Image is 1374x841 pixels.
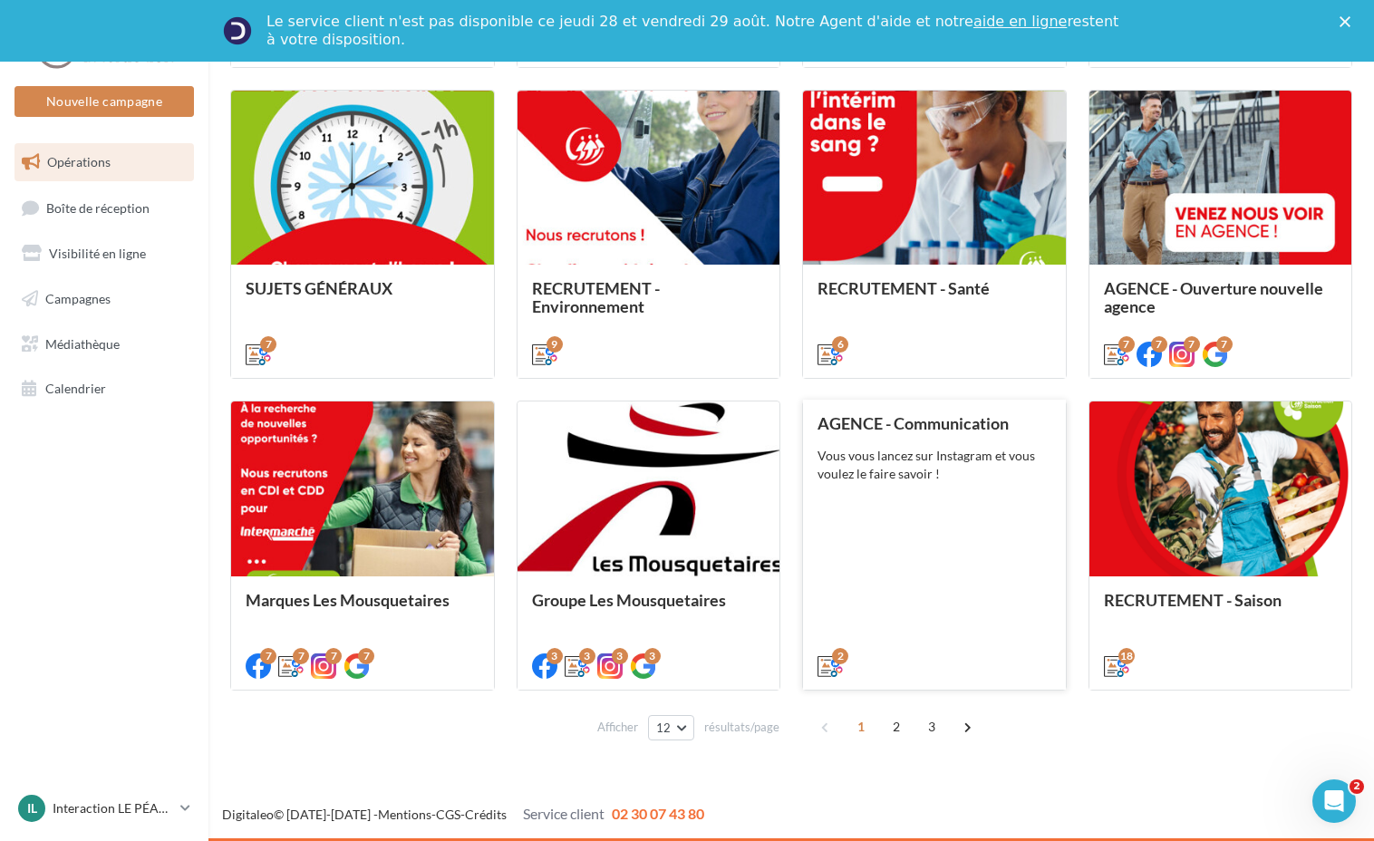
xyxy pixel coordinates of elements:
a: Campagnes [11,280,198,318]
a: Mentions [378,807,431,822]
span: RECRUTEMENT - Saison [1104,590,1282,610]
span: Médiathèque [45,335,120,351]
div: Fermer [1340,16,1358,27]
span: 12 [656,720,672,735]
p: Interaction LE PÉAGE DE ROUSSILLON [53,799,173,817]
a: Digitaleo [222,807,274,822]
a: Opérations [11,143,198,181]
a: Boîte de réception [11,188,198,227]
span: Visibilité en ligne [49,246,146,261]
span: RECRUTEMENT - Santé [818,278,990,298]
div: 7 [1151,336,1167,353]
span: 1 [847,712,876,741]
a: aide en ligne [973,13,1067,30]
img: Profile image for Service-Client [223,16,252,45]
a: CGS [436,807,460,822]
span: Groupe Les Mousquetaires [532,590,726,610]
span: 3 [917,712,946,741]
button: Nouvelle campagne [15,86,194,117]
div: 7 [1118,336,1135,353]
div: 9 [547,336,563,353]
div: Vous vous lancez sur Instagram et vous voulez le faire savoir ! [818,447,1051,483]
div: 18 [1118,648,1135,664]
div: 7 [325,648,342,664]
span: Calendrier [45,381,106,396]
span: AGENCE - Communication [818,413,1009,433]
span: SUJETS GÉNÉRAUX [246,278,392,298]
span: 2 [882,712,911,741]
span: Marques Les Mousquetaires [246,590,450,610]
div: 3 [547,648,563,664]
div: 3 [644,648,661,664]
div: 7 [260,648,276,664]
iframe: Intercom live chat [1312,779,1356,823]
div: 7 [1216,336,1233,353]
a: Médiathèque [11,325,198,363]
div: Le service client n'est pas disponible ce jeudi 28 et vendredi 29 août. Notre Agent d'aide et not... [266,13,1122,49]
span: Opérations [47,154,111,169]
div: 6 [832,336,848,353]
span: Boîte de réception [46,199,150,215]
div: 2 [832,648,848,664]
div: 3 [579,648,595,664]
a: IL Interaction LE PÉAGE DE ROUSSILLON [15,791,194,826]
a: Crédits [465,807,507,822]
button: 12 [648,715,694,740]
span: Service client [523,805,605,822]
div: 7 [260,336,276,353]
span: © [DATE]-[DATE] - - - [222,807,704,822]
span: Campagnes [45,291,111,306]
span: AGENCE - Ouverture nouvelle agence [1104,278,1323,316]
a: Visibilité en ligne [11,235,198,273]
span: 2 [1350,779,1364,794]
a: Calendrier [11,370,198,408]
span: IL [27,799,37,817]
div: 7 [358,648,374,664]
div: 7 [293,648,309,664]
span: résultats/page [704,719,779,736]
span: RECRUTEMENT - Environnement [532,278,660,316]
div: 3 [612,648,628,664]
div: 7 [1184,336,1200,353]
span: Afficher [597,719,638,736]
span: 02 30 07 43 80 [612,805,704,822]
